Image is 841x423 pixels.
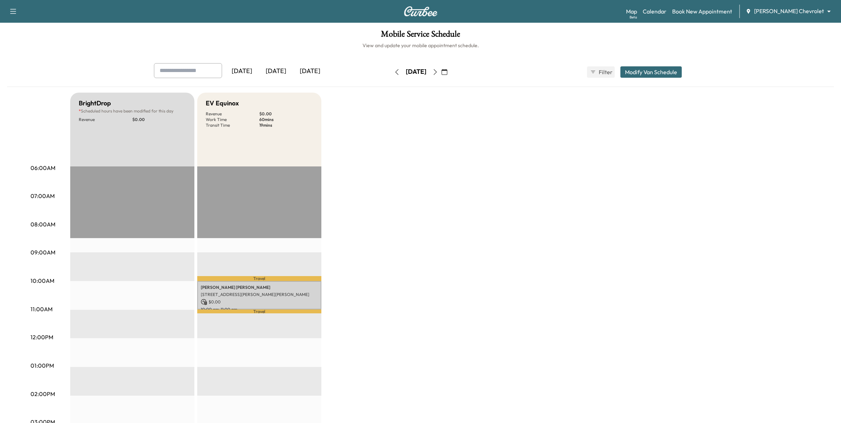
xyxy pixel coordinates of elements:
p: 11:00AM [31,305,52,313]
div: Beta [630,15,637,20]
p: 07:00AM [31,192,55,200]
p: $ 0.00 [201,299,318,305]
p: 09:00AM [31,248,55,257]
p: 10:00AM [31,276,54,285]
p: $ 0.00 [259,111,313,117]
p: [STREET_ADDRESS][PERSON_NAME][PERSON_NAME] [201,292,318,297]
p: 60 mins [259,117,313,122]
p: [PERSON_NAME] [PERSON_NAME] [201,285,318,290]
a: Book New Appointment [672,7,732,16]
p: 10:00 am - 11:00 am [201,307,318,312]
button: Filter [587,66,615,78]
span: [PERSON_NAME] Chevrolet [754,7,824,15]
h5: EV Equinox [206,98,239,108]
p: Travel [197,309,321,313]
a: MapBeta [626,7,637,16]
span: Filter [599,68,612,76]
p: Travel [197,276,321,281]
p: Work Time [206,117,259,122]
a: Calendar [643,7,666,16]
p: 06:00AM [31,164,55,172]
p: 19 mins [259,122,313,128]
div: [DATE] [225,63,259,79]
div: [DATE] [259,63,293,79]
div: [DATE] [293,63,327,79]
img: Curbee Logo [404,6,438,16]
p: 12:00PM [31,333,53,341]
div: [DATE] [406,67,426,76]
h5: BrightDrop [79,98,111,108]
p: 08:00AM [31,220,55,229]
p: Revenue [206,111,259,117]
p: Scheduled hours have been modified for this day [79,108,186,114]
button: Modify Van Schedule [620,66,682,78]
h1: Mobile Service Schedule [7,30,834,42]
p: $ 0.00 [132,117,186,122]
p: 02:00PM [31,390,55,398]
p: Revenue [79,117,132,122]
p: 01:00PM [31,361,54,370]
p: Transit Time [206,122,259,128]
h6: View and update your mobile appointment schedule. [7,42,834,49]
